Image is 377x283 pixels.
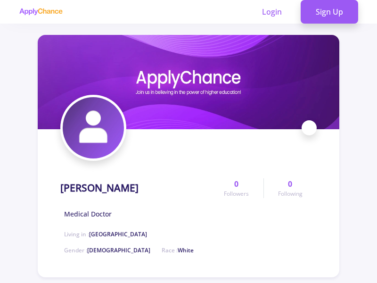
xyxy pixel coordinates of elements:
a: 0Followers [210,178,263,198]
span: Race : [162,246,194,254]
span: [DEMOGRAPHIC_DATA] [87,246,150,254]
span: Followers [224,190,249,198]
span: [GEOGRAPHIC_DATA] [89,230,147,238]
span: Gender : [64,246,150,254]
span: 0 [288,178,292,190]
h1: [PERSON_NAME] [60,182,139,194]
span: Medical Doctor [64,209,112,219]
span: Living in : [64,230,147,238]
a: 0Following [263,178,317,198]
span: 0 [234,178,238,190]
span: Following [278,190,303,198]
img: Danial ferdosiyanavatar [63,97,124,158]
img: applychance logo text only [19,8,63,16]
span: White [178,246,194,254]
img: Danial ferdosiyancover image [38,35,339,129]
